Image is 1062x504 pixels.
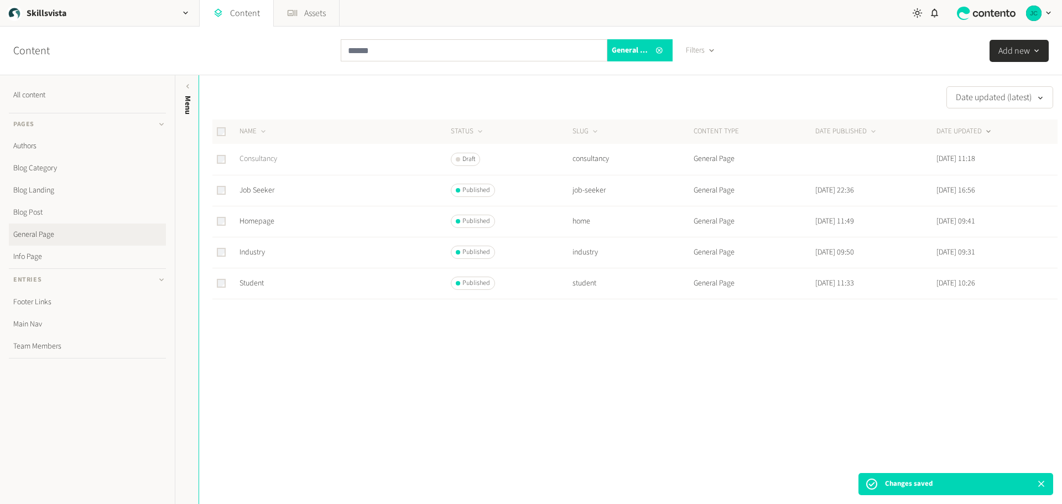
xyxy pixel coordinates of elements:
[9,157,166,179] a: Blog Category
[9,84,166,106] a: All content
[13,43,75,59] h2: Content
[946,86,1053,108] button: Date updated (latest)
[693,268,815,299] td: General Page
[9,291,166,313] a: Footer Links
[693,206,815,237] td: General Page
[9,201,166,224] a: Blog Post
[240,126,268,137] button: NAME
[240,185,274,196] a: Job Seeker
[936,247,975,258] time: [DATE] 09:31
[451,126,485,137] button: STATUS
[9,135,166,157] a: Authors
[815,185,854,196] time: [DATE] 22:36
[9,335,166,357] a: Team Members
[936,216,975,227] time: [DATE] 09:41
[9,313,166,335] a: Main Nav
[693,119,815,144] th: CONTENT TYPE
[240,153,277,164] a: Consultancy
[27,7,66,20] h2: Skillsvista
[240,247,265,258] a: Industry
[936,153,975,164] time: [DATE] 11:18
[462,216,490,226] span: Published
[572,175,694,206] td: job-seeker
[693,237,815,268] td: General Page
[693,144,815,175] td: General Page
[462,278,490,288] span: Published
[815,247,854,258] time: [DATE] 09:50
[182,96,194,115] span: Menu
[9,224,166,246] a: General Page
[936,278,975,289] time: [DATE] 10:26
[815,278,854,289] time: [DATE] 11:33
[462,247,490,257] span: Published
[815,126,878,137] button: DATE PUBLISHED
[990,40,1049,62] button: Add new
[240,216,274,227] a: Homepage
[462,185,490,195] span: Published
[572,268,694,299] td: student
[936,185,975,196] time: [DATE] 16:56
[686,45,705,56] span: Filters
[693,175,815,206] td: General Page
[612,45,650,56] span: General Page
[572,206,694,237] td: home
[1026,6,1042,21] img: Jason Culloty
[13,119,34,129] span: Pages
[936,126,993,137] button: DATE UPDATED
[240,278,264,289] a: Student
[572,237,694,268] td: industry
[572,144,694,175] td: consultancy
[9,179,166,201] a: Blog Landing
[9,246,166,268] a: Info Page
[572,126,600,137] button: SLUG
[7,6,22,21] img: Skillsvista
[462,154,475,164] span: Draft
[815,216,854,227] time: [DATE] 11:49
[13,275,41,285] span: Entries
[677,39,724,61] button: Filters
[885,479,933,490] p: Changes saved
